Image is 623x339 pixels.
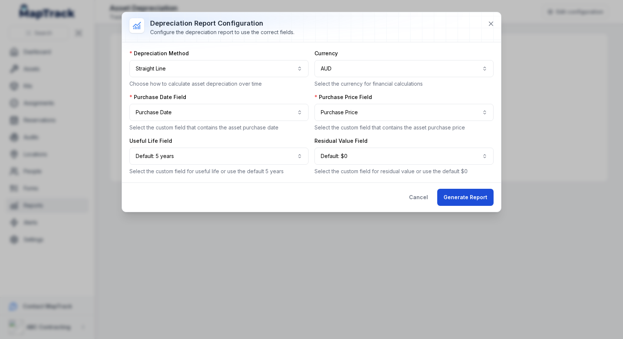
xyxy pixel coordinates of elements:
label: Purchase Date Field [129,93,186,101]
label: Residual Value Field [314,137,367,145]
p: Select the currency for financial calculations [314,80,494,88]
h3: Depreciation Report Configuration [150,18,294,29]
label: Purchase Price Field [314,93,372,101]
p: Choose how to calculate asset depreciation over time [129,80,309,88]
label: Useful Life Field [129,137,172,145]
button: Cancel [403,189,434,206]
button: Purchase Price [314,104,494,121]
div: Configure the depreciation report to use the correct fields. [150,29,294,36]
p: Select the custom field that contains the asset purchase date [129,124,309,131]
button: AUD [314,60,494,77]
p: Select the custom field for useful life or use the default 5 years [129,168,309,175]
button: Default: 5 years [129,148,309,165]
label: Depreciation Method [129,50,189,57]
label: Currency [314,50,338,57]
button: Purchase Date [129,104,309,121]
p: Select the custom field for residual value or use the default $0 [314,168,494,175]
button: Generate Report [437,189,494,206]
button: Straight Line [129,60,309,77]
button: Default: $0 [314,148,494,165]
p: Select the custom field that contains the asset purchase price [314,124,494,131]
